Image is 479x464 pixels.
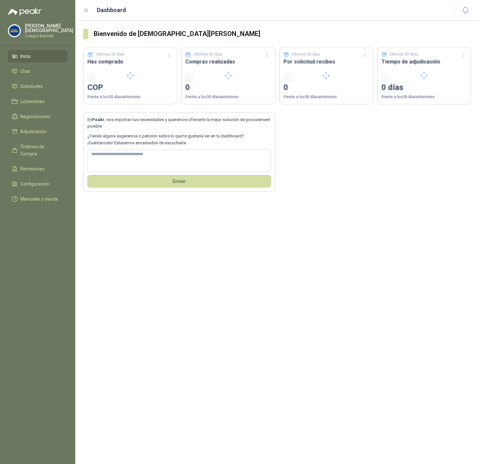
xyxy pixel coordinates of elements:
[8,25,21,37] img: Company Logo
[8,140,67,160] a: Órdenes de Compra
[8,65,67,78] a: Chat
[20,83,43,90] span: Solicitudes
[97,6,126,15] h1: Dashboard
[8,163,67,175] a: Remisiones
[20,195,58,203] span: Manuales y ayuda
[92,117,104,122] b: Peakr
[20,53,31,60] span: Inicio
[94,29,471,39] h3: Bienvenido de [DEMOGRAPHIC_DATA][PERSON_NAME]
[87,133,271,146] p: ¿Tienes alguna sugerencia o petición sobre lo que te gustaría ver en tu dashboard? ¡Cuéntanoslo! ...
[20,68,30,75] span: Chat
[20,143,61,157] span: Órdenes de Compra
[8,193,67,205] a: Manuales y ayuda
[8,50,67,62] a: Inicio
[8,178,67,190] a: Configuración
[20,113,50,120] span: Negociaciones
[25,24,73,33] p: [PERSON_NAME] [DEMOGRAPHIC_DATA]
[8,80,67,93] a: Solicitudes
[25,34,73,38] p: Colegio Bennett
[8,95,67,108] a: Licitaciones
[20,180,49,187] span: Configuración
[20,98,45,105] span: Licitaciones
[8,110,67,123] a: Negociaciones
[20,165,45,172] span: Remisiones
[20,128,47,135] span: Adjudicación
[8,8,41,16] img: Logo peakr
[87,175,271,187] button: Envíar
[8,125,67,138] a: Adjudicación
[87,116,271,130] p: En , nos importan tus necesidades y queremos ofrecerte la mejor solución de procurement posible.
